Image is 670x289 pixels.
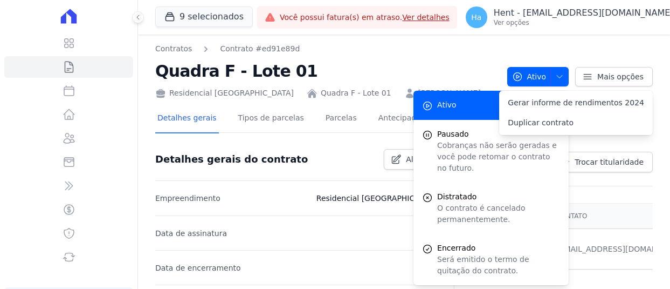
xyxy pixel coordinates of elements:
a: Contratos [155,43,192,55]
p: Empreendimento [155,192,220,205]
h2: Quadra F - Lote 01 [155,59,499,83]
a: Trocar titularidade [552,152,653,172]
p: O contrato é cancelado permanentemente. [437,203,560,225]
span: Pausado [437,129,560,140]
span: Ha [471,14,481,21]
a: Antecipações [376,105,431,133]
a: Tipos de parcelas [236,105,306,133]
a: Ver detalhes [402,13,450,22]
p: Data de encerramento [155,261,241,274]
a: Distratado O contrato é cancelado permanentemente. [413,183,569,234]
a: Contrato #ed91e89d [220,43,300,55]
nav: Breadcrumb [155,43,499,55]
span: Trocar titularidade [575,157,644,167]
a: Duplicar contrato [499,113,653,133]
button: Pausado Cobranças não serão geradas e você pode retomar o contrato no futuro. [413,120,569,183]
a: Parcelas [323,105,359,133]
span: Mais opções [597,71,644,82]
a: Detalhes gerais [155,105,219,133]
h3: Detalhes gerais do contrato [155,153,308,166]
a: Quadra F - Lote 01 [321,88,391,99]
span: Encerrado [437,243,560,254]
a: Gerar informe de rendimentos 2024 [499,93,653,113]
button: Ativo [507,67,569,86]
div: Residencial [GEOGRAPHIC_DATA] [155,88,294,99]
a: Alterar [384,149,441,170]
nav: Breadcrumb [155,43,300,55]
span: Alterar [406,154,432,165]
span: Ativo [437,99,457,111]
span: Você possui fatura(s) em atraso. [280,12,450,23]
a: Mais opções [575,67,653,86]
p: Será emitido o termo de quitação do contrato. [437,254,560,277]
a: [PERSON_NAME] [418,88,481,99]
p: Data de assinatura [155,227,227,240]
p: Residencial [GEOGRAPHIC_DATA] [316,192,441,205]
span: Distratado [437,191,560,203]
button: 9 selecionados [155,6,253,27]
p: Cobranças não serão geradas e você pode retomar o contrato no futuro. [437,140,560,174]
a: Encerrado Será emitido o termo de quitação do contrato. [413,234,569,285]
span: Ativo [512,67,547,86]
